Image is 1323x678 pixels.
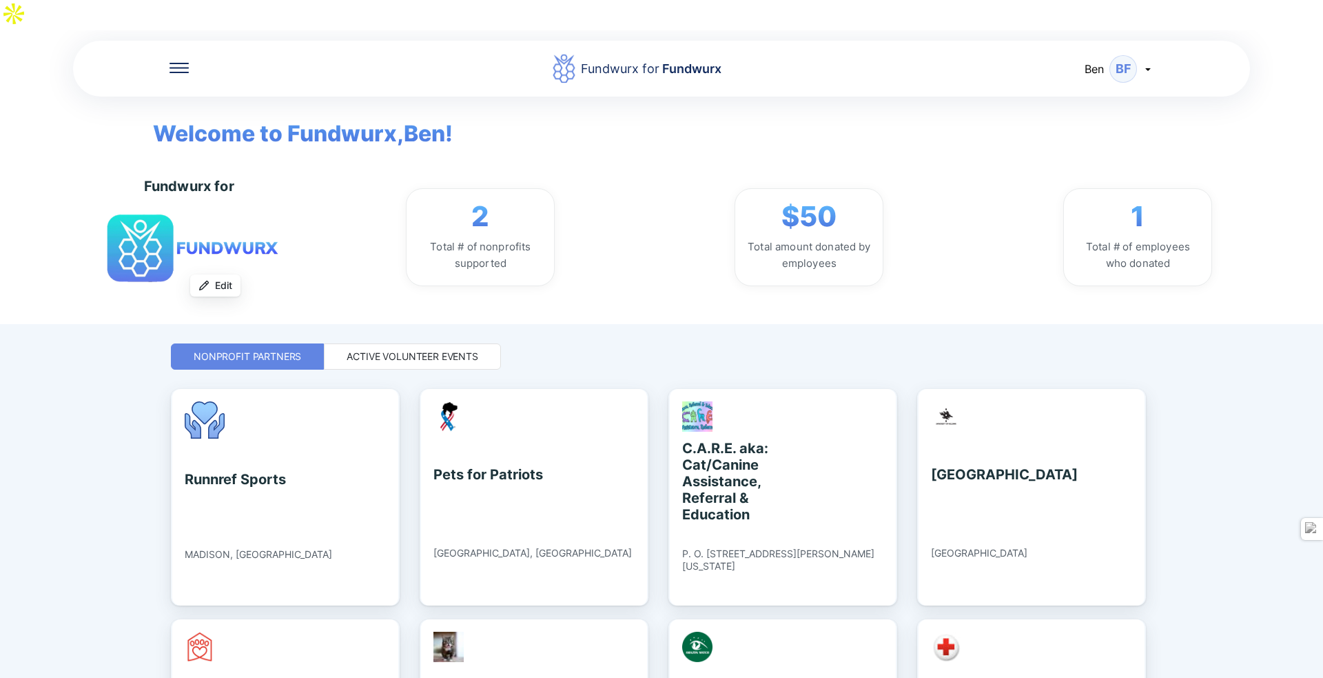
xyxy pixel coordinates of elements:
[190,275,240,297] button: Edit
[132,97,453,150] span: Welcome to Fundwurx, Ben !
[347,350,478,363] div: Active Volunteer Events
[931,466,1057,483] div: [GEOGRAPHIC_DATA]
[106,214,278,282] img: logo.png
[581,59,721,79] div: Fundwurx for
[418,239,543,272] div: Total # of nonprofits supported
[931,547,1027,559] div: [GEOGRAPHIC_DATA]
[1075,239,1200,272] div: Total # of employees who donated
[215,279,232,292] span: Edit
[746,239,872,272] div: Total amount donated by employees
[185,548,332,561] div: MADISON, [GEOGRAPHIC_DATA]
[185,471,286,488] div: Runnref Sports
[1131,200,1145,233] span: 1
[433,547,632,559] div: [GEOGRAPHIC_DATA], [GEOGRAPHIC_DATA]
[1085,62,1104,76] span: Ben
[194,350,301,363] div: Nonprofit Partners
[144,178,234,195] div: Fundwurx for
[682,548,883,572] div: P. O. [STREET_ADDRESS][PERSON_NAME][US_STATE]
[682,440,808,523] div: C.A.R.E. aka: Cat/Canine Assistance, Referral & Education
[433,466,543,483] div: Pets for Patriots
[659,61,721,76] span: Fundwurx
[471,200,489,233] span: 2
[781,200,837,233] span: $50
[1109,55,1137,83] div: BF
